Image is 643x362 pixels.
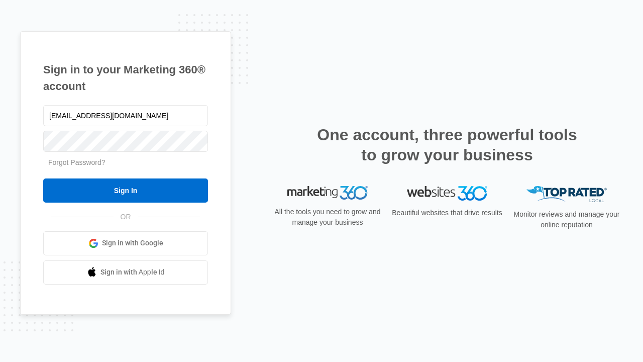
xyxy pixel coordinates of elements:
[43,231,208,255] a: Sign in with Google
[391,208,503,218] p: Beautiful websites that drive results
[287,186,368,200] img: Marketing 360
[102,238,163,248] span: Sign in with Google
[526,186,607,203] img: Top Rated Local
[43,260,208,285] a: Sign in with Apple Id
[100,267,165,278] span: Sign in with Apple Id
[314,125,580,165] h2: One account, three powerful tools to grow your business
[48,158,105,166] a: Forgot Password?
[114,212,138,222] span: OR
[407,186,487,201] img: Websites 360
[43,178,208,203] input: Sign In
[43,105,208,126] input: Email
[271,207,384,228] p: All the tools you need to grow and manage your business
[43,61,208,95] h1: Sign in to your Marketing 360® account
[510,209,623,230] p: Monitor reviews and manage your online reputation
